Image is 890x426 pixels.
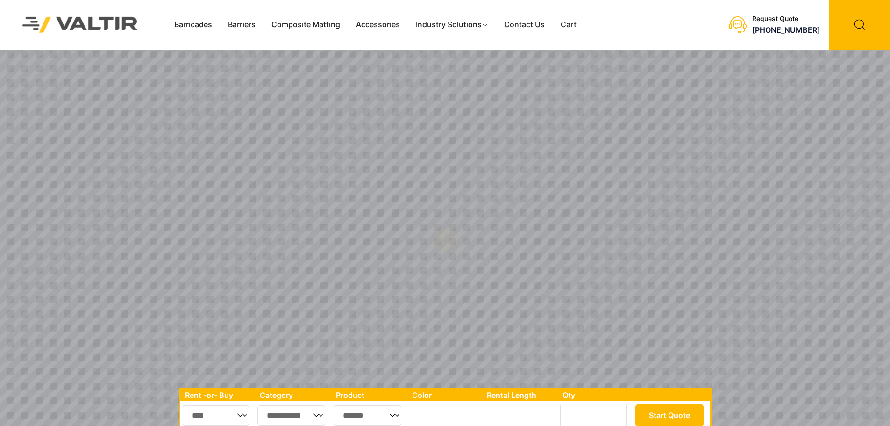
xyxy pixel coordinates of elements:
th: Category [255,389,332,401]
th: Product [331,389,407,401]
a: Barriers [220,18,263,32]
div: Request Quote [752,15,820,23]
a: Industry Solutions [408,18,496,32]
a: [PHONE_NUMBER] [752,25,820,35]
th: Qty [558,389,632,401]
a: Barricades [166,18,220,32]
a: Accessories [348,18,408,32]
a: Contact Us [496,18,553,32]
th: Rental Length [482,389,558,401]
a: Cart [553,18,584,32]
img: Valtir Rentals [10,5,150,44]
th: Rent -or- Buy [180,389,255,401]
a: Composite Matting [263,18,348,32]
th: Color [407,389,483,401]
